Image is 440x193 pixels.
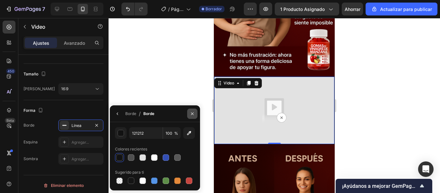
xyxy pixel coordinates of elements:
[72,123,81,128] font: Línea
[121,3,148,15] div: Deshacer/Rehacer
[42,6,45,12] font: 7
[33,40,49,46] font: Ajustes
[129,127,163,139] input: Por ejemplo: FFFFFF
[24,108,35,113] font: Forma
[58,83,103,95] button: 16:9
[3,3,48,15] button: 7
[24,140,38,144] font: Esquina
[24,180,103,191] button: Eliminar elemento
[418,161,434,177] div: Abrir Intercom Messenger
[171,6,184,53] font: Página del producto - [DATE] 15:17:07
[72,157,89,161] font: Agregar...
[380,6,432,12] font: Actualizar para publicar
[139,111,141,117] font: /
[7,69,14,73] font: 450
[24,156,38,161] font: Sombra
[366,3,437,15] button: Actualizar para publicar
[115,170,144,175] font: Sugerido para ti
[125,111,136,116] font: Borde
[168,6,170,12] font: /
[72,140,89,145] font: Agregar...
[24,123,34,128] font: Borde
[345,6,360,12] font: Ahorrar
[31,23,86,31] p: Video
[206,6,222,11] font: Borrador
[24,86,55,91] font: [PERSON_NAME]
[61,86,68,91] font: 16:9
[51,183,84,188] font: Eliminar elemento
[31,24,45,30] font: Video
[115,147,147,151] font: Colores recientes
[64,40,85,46] font: Avanzado
[280,6,325,12] font: 1 producto asignado
[143,111,154,116] font: Borde
[174,131,178,136] font: %
[342,3,363,15] button: Ahorrar
[125,111,136,117] div: Borde
[214,18,335,193] iframe: Área de diseño
[275,3,339,15] button: 1 producto asignado
[342,182,426,190] button: Mostrar encuesta - ¡Ayúdanos a mejorar GemPages!
[24,72,38,76] font: Tamaño
[342,183,418,189] font: ¡Ayúdanos a mejorar GemPages!
[6,118,14,123] font: Beta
